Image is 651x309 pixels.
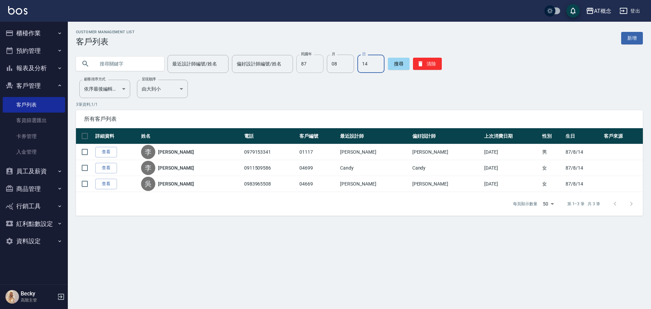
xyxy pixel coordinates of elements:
td: 01117 [298,144,338,160]
h2: Customer Management List [76,30,135,34]
td: 87/8/14 [564,160,602,176]
span: 所有客戶列表 [84,116,635,122]
button: 預約管理 [3,42,65,60]
div: 依序最後編輯時間 [79,80,130,98]
a: 新增 [621,32,643,44]
div: 由大到小 [137,80,188,98]
div: AT概念 [594,7,611,15]
a: [PERSON_NAME] [158,180,194,187]
a: 入金管理 [3,144,65,160]
a: 查看 [95,179,117,189]
input: 搜尋關鍵字 [95,55,159,73]
th: 客戶編號 [298,128,338,144]
button: 客戶管理 [3,77,65,95]
a: 查看 [95,163,117,173]
a: 查看 [95,147,117,157]
td: [PERSON_NAME] [411,176,482,192]
div: 李 [141,161,155,175]
button: 報表及分析 [3,59,65,77]
button: 登出 [617,5,643,17]
button: 商品管理 [3,180,65,198]
td: [DATE] [482,160,540,176]
label: 民國年 [301,52,312,57]
p: 每頁顯示數量 [513,201,537,207]
td: [DATE] [482,144,540,160]
img: Logo [8,6,27,15]
button: 員工及薪資 [3,162,65,180]
td: 0983965508 [242,176,298,192]
label: 顧客排序方式 [84,77,105,82]
img: Person [5,290,19,304]
button: 搜尋 [388,58,410,70]
th: 生日 [564,128,602,144]
td: Candy [411,160,482,176]
th: 偏好設計師 [411,128,482,144]
td: 0979153341 [242,144,298,160]
h5: Becky [21,290,55,297]
a: 客資篩選匯出 [3,113,65,128]
td: 0911509586 [242,160,298,176]
a: [PERSON_NAME] [158,149,194,155]
button: save [566,4,580,18]
button: 櫃檯作業 [3,24,65,42]
th: 詳細資料 [94,128,139,144]
td: 04669 [298,176,338,192]
p: 第 1–3 筆 共 3 筆 [567,201,600,207]
label: 月 [332,52,335,57]
p: 3 筆資料, 1 / 1 [76,101,643,108]
button: AT概念 [583,4,614,18]
button: 清除 [413,58,442,70]
h3: 客戶列表 [76,37,135,46]
td: 87/8/14 [564,176,602,192]
button: 紅利點數設定 [3,215,65,233]
td: 女 [540,160,564,176]
td: Candy [338,160,410,176]
th: 客戶來源 [602,128,643,144]
td: [PERSON_NAME] [338,176,410,192]
div: 50 [540,195,556,213]
th: 上次消費日期 [482,128,540,144]
td: 女 [540,176,564,192]
td: [PERSON_NAME] [411,144,482,160]
p: 高階主管 [21,297,55,303]
button: 行銷工具 [3,197,65,215]
th: 性別 [540,128,564,144]
div: 吳 [141,177,155,191]
a: 客戶列表 [3,97,65,113]
td: [DATE] [482,176,540,192]
a: 卡券管理 [3,129,65,144]
th: 電話 [242,128,298,144]
td: 87/8/14 [564,144,602,160]
button: 資料設定 [3,232,65,250]
th: 最近設計師 [338,128,410,144]
td: [PERSON_NAME] [338,144,410,160]
td: 男 [540,144,564,160]
div: 李 [141,145,155,159]
th: 姓名 [139,128,242,144]
label: 日 [362,52,366,57]
td: 04699 [298,160,338,176]
a: [PERSON_NAME] [158,165,194,171]
label: 呈現順序 [142,77,156,82]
